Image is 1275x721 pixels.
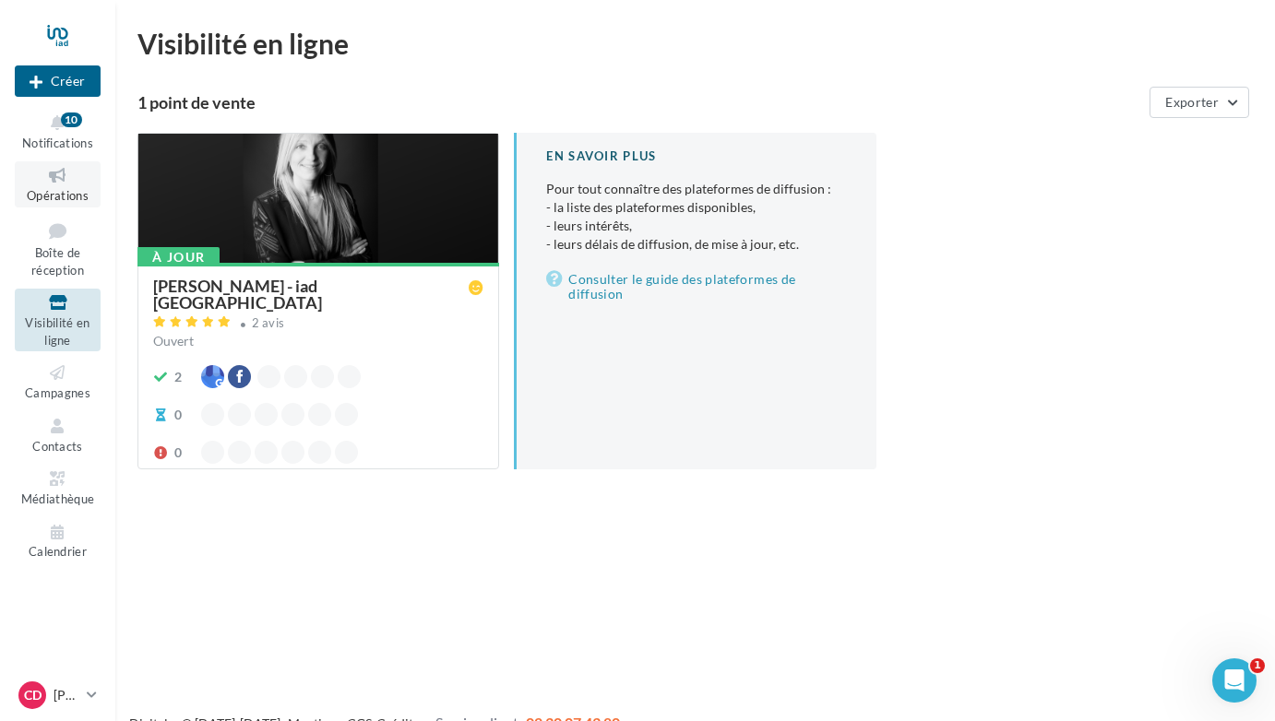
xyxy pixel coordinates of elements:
[61,112,82,127] div: 10
[30,30,44,44] img: logo_orange.svg
[546,148,846,165] div: En savoir plus
[1150,87,1249,118] button: Exporter
[15,289,101,351] a: Visibilité en ligne
[15,215,101,282] a: Boîte de réception
[22,136,93,150] span: Notifications
[31,245,84,278] span: Boîte de réception
[32,439,83,454] span: Contacts
[15,109,101,154] button: Notifications 10
[153,333,194,349] span: Ouvert
[15,65,101,97] div: Nouvelle campagne
[25,385,90,400] span: Campagnes
[153,278,469,311] div: [PERSON_NAME] - iad [GEOGRAPHIC_DATA]
[30,48,44,63] img: website_grey.svg
[174,368,182,386] div: 2
[546,198,846,217] li: - la liste des plateformes disponibles,
[174,406,182,424] div: 0
[137,30,1253,57] div: Visibilité en ligne
[52,30,90,44] div: v 4.0.25
[15,359,101,404] a: Campagnes
[15,678,101,713] a: CD [PERSON_NAME]
[29,545,87,560] span: Calendrier
[15,161,101,207] a: Opérations
[54,686,79,704] p: [PERSON_NAME]
[153,313,483,336] a: 2 avis
[546,235,846,254] li: - leurs délais de diffusion, de mise à jour, etc.
[15,518,101,563] a: Calendrier
[212,107,227,122] img: tab_keywords_by_traffic_grey.svg
[137,94,1142,111] div: 1 point de vente
[174,443,182,462] div: 0
[21,491,95,506] span: Médiathèque
[252,317,285,329] div: 2 avis
[27,188,89,203] span: Opérations
[15,465,101,510] a: Médiathèque
[546,217,846,235] li: - leurs intérêts,
[1250,658,1265,673] span: 1
[15,412,101,457] a: Contacts
[24,686,42,704] span: CD
[48,48,209,63] div: Domaine: [DOMAIN_NAME]
[1212,658,1257,703] iframe: Intercom live chat
[97,109,142,121] div: Domaine
[546,268,846,305] a: Consulter le guide des plateformes de diffusion
[15,65,101,97] button: Créer
[232,109,279,121] div: Mots-clés
[546,180,846,254] p: Pour tout connaître des plateformes de diffusion :
[137,247,220,267] div: À jour
[25,315,89,348] span: Visibilité en ligne
[77,107,91,122] img: tab_domain_overview_orange.svg
[1165,94,1219,110] span: Exporter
